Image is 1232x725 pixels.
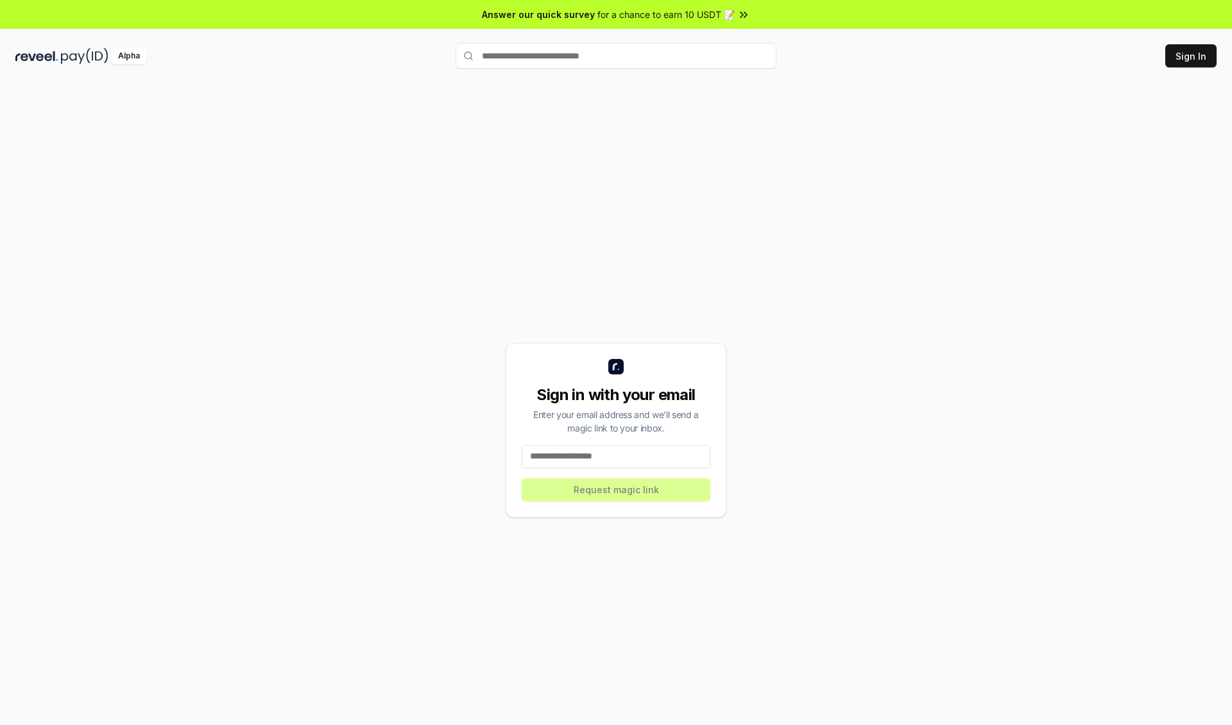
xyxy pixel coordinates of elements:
span: Answer our quick survey [482,8,595,21]
img: reveel_dark [15,48,58,64]
img: logo_small [608,359,624,374]
div: Sign in with your email [522,385,710,405]
div: Alpha [111,48,147,64]
img: pay_id [61,48,108,64]
button: Sign In [1165,44,1217,67]
div: Enter your email address and we’ll send a magic link to your inbox. [522,408,710,435]
span: for a chance to earn 10 USDT 📝 [597,8,735,21]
